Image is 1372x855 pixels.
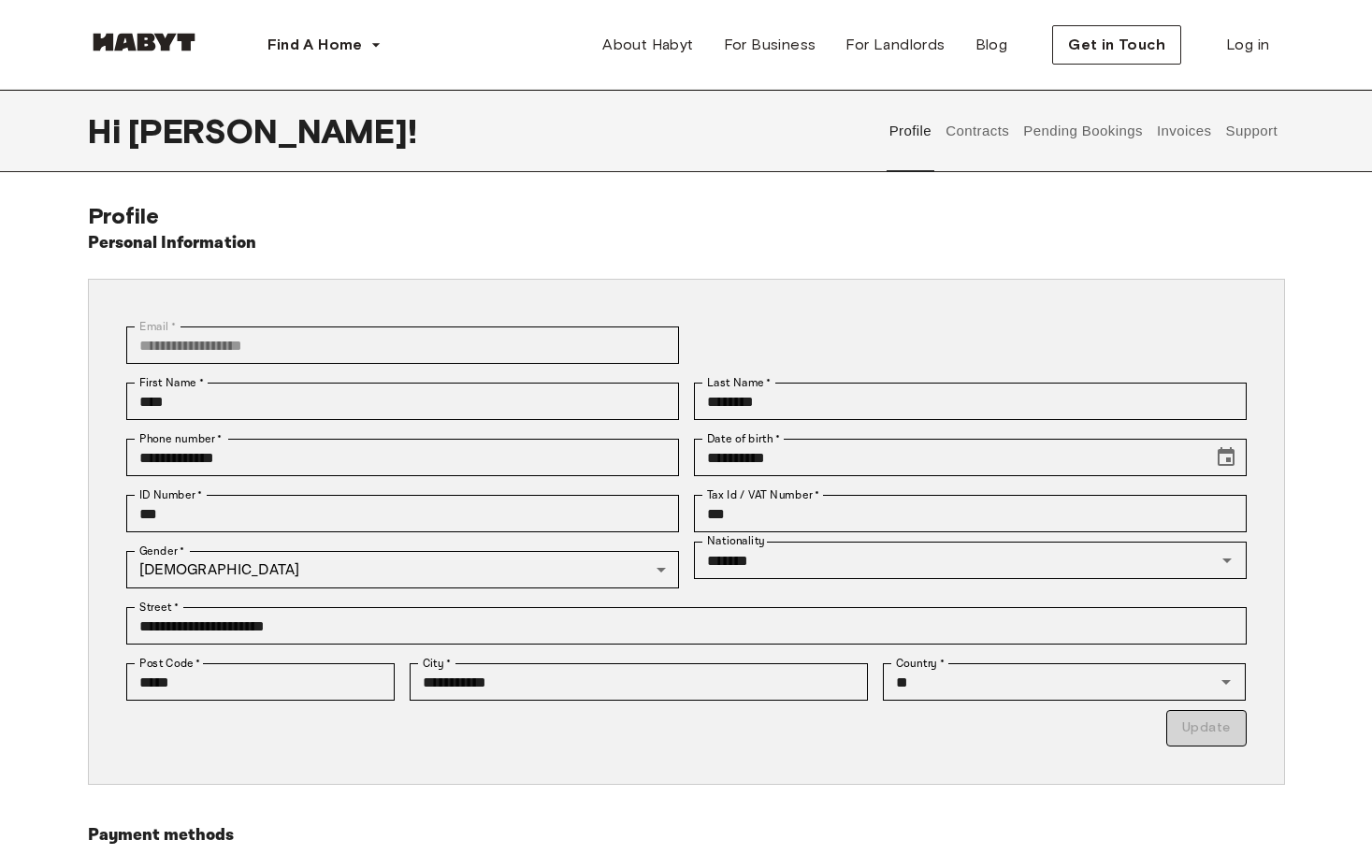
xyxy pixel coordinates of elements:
[1213,669,1239,695] button: Open
[1052,25,1181,65] button: Get in Touch
[1207,439,1245,476] button: Choose date, selected date is Sep 19, 2007
[88,822,1285,848] h6: Payment methods
[1214,547,1240,573] button: Open
[139,486,202,503] label: ID Number
[88,202,160,229] span: Profile
[423,655,452,672] label: City
[975,34,1008,56] span: Blog
[587,26,708,64] a: About Habyt
[709,26,831,64] a: For Business
[1021,90,1146,172] button: Pending Bookings
[126,551,679,588] div: [DEMOGRAPHIC_DATA]
[707,486,819,503] label: Tax Id / VAT Number
[707,374,772,391] label: Last Name
[267,34,363,56] span: Find A Home
[845,34,945,56] span: For Landlords
[139,655,201,672] label: Post Code
[887,90,934,172] button: Profile
[139,599,179,616] label: Street
[139,318,176,335] label: Email
[139,374,204,391] label: First Name
[88,33,200,51] img: Habyt
[896,655,945,672] label: Country
[126,326,679,364] div: You can't change your email address at the moment. Please reach out to customer support in case y...
[707,430,780,447] label: Date of birth
[253,26,397,64] button: Find A Home
[1211,26,1284,64] a: Log in
[1226,34,1269,56] span: Log in
[1154,90,1213,172] button: Invoices
[128,111,417,151] span: [PERSON_NAME] !
[1068,34,1165,56] span: Get in Touch
[830,26,960,64] a: For Landlords
[139,430,223,447] label: Phone number
[139,543,184,559] label: Gender
[707,533,765,549] label: Nationality
[724,34,816,56] span: For Business
[88,111,128,151] span: Hi
[88,230,257,256] h6: Personal Information
[960,26,1023,64] a: Blog
[1223,90,1280,172] button: Support
[944,90,1012,172] button: Contracts
[882,90,1284,172] div: user profile tabs
[602,34,693,56] span: About Habyt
